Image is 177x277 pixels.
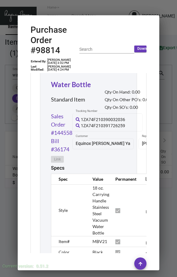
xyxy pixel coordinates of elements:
th: Value [86,174,109,184]
span: Link [54,157,61,162]
span: 1ZA74F210390032036 [81,117,125,122]
mat-icon: filter_none [146,178,150,183]
mat-icon: filter_none [146,242,150,246]
h2: Qty On Hand: 0.00 [105,90,151,95]
td: [PERSON_NAME] [DATE] 3:02 PM [47,58,80,65]
span: Style [59,208,68,213]
div: 0.51.2 [36,263,48,269]
a: Water Bottle [51,80,91,89]
mat-icon: filter_none [146,253,150,257]
span: 18 oz. Carrying Handle Stainless Steel Vacuum Water Bottle [92,185,109,235]
span: MBV21 [92,239,107,244]
button: Download [134,46,146,52]
td: [PERSON_NAME] [DATE] 4:24 PM [47,65,80,72]
span: Color [59,249,70,255]
button: Link [51,156,64,163]
th: Spec [51,174,87,184]
span: Black [92,249,103,255]
span: Item# [59,239,70,244]
h2: Purchase Order #98814 [31,25,79,56]
h2: Specs [51,165,64,171]
div: Current version: [2,263,34,269]
h2: Qty On Other PO’s: 0.00 [105,97,151,102]
a: Bill #36174 [51,137,72,153]
mat-icon: filter_none [146,211,150,215]
td: Entered By: [31,58,47,65]
td: Last Modified: [31,65,47,72]
span: 1ZA74F210391726259 [81,123,125,128]
h2: Qty On SO’s: 0.00 [105,105,151,110]
span: Download [137,46,154,51]
h2: Standard Item [51,96,85,103]
a: Sales Order #144558 [51,112,72,137]
th: Permanent [109,174,136,184]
